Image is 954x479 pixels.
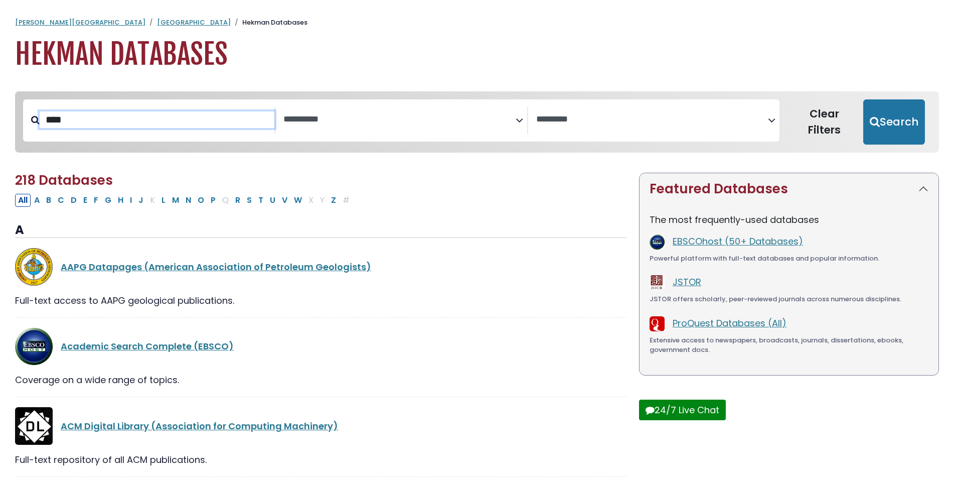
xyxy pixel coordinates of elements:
button: Filter Results H [115,194,126,207]
div: Extensive access to newspapers, broadcasts, journals, dissertations, ebooks, government docs. [650,335,928,355]
button: Filter Results E [80,194,90,207]
p: The most frequently-used databases [650,213,928,226]
a: EBSCOhost (50+ Databases) [673,235,803,248]
a: AAPG Datapages (American Association of Petroleum Geologists) [61,261,371,273]
button: Filter Results G [102,194,114,207]
button: Filter Results I [127,194,135,207]
a: ProQuest Databases (All) [673,317,786,329]
button: Filter Results P [208,194,219,207]
div: Full-text access to AAPG geological publications. [15,294,627,307]
button: Filter Results B [43,194,54,207]
textarea: Search [283,114,515,125]
button: Filter Results Z [328,194,339,207]
button: All [15,194,31,207]
button: Filter Results R [232,194,243,207]
h3: A [15,223,627,238]
button: Submit for Search Results [863,99,925,145]
button: Filter Results C [55,194,67,207]
h1: Hekman Databases [15,38,939,71]
nav: breadcrumb [15,18,939,28]
input: Search database by title or keyword [40,111,274,128]
div: JSTOR offers scholarly, peer-reviewed journals across numerous disciplines. [650,294,928,304]
button: Clear Filters [785,99,863,145]
button: Filter Results W [291,194,305,207]
span: 218 Databases [15,171,113,189]
button: Filter Results F [91,194,101,207]
button: Filter Results V [279,194,290,207]
textarea: Search [536,114,768,125]
button: Filter Results S [244,194,255,207]
button: 24/7 Live Chat [639,400,726,420]
div: Alpha-list to filter by first letter of database name [15,193,354,206]
button: Filter Results A [31,194,43,207]
li: Hekman Databases [231,18,307,28]
nav: Search filters [15,91,939,153]
a: [GEOGRAPHIC_DATA] [157,18,231,27]
a: Academic Search Complete (EBSCO) [61,340,234,352]
button: Filter Results T [255,194,266,207]
div: Powerful platform with full-text databases and popular information. [650,254,928,264]
button: Filter Results D [68,194,80,207]
div: Coverage on a wide range of topics. [15,373,627,387]
button: Filter Results J [135,194,146,207]
button: Filter Results O [195,194,207,207]
button: Filter Results L [158,194,169,207]
button: Filter Results M [169,194,182,207]
button: Filter Results N [183,194,194,207]
div: Full-text repository of all ACM publications. [15,453,627,466]
a: ACM Digital Library (Association for Computing Machinery) [61,420,338,432]
button: Filter Results U [267,194,278,207]
button: Featured Databases [640,173,938,205]
a: JSTOR [673,276,701,288]
a: [PERSON_NAME][GEOGRAPHIC_DATA] [15,18,145,27]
